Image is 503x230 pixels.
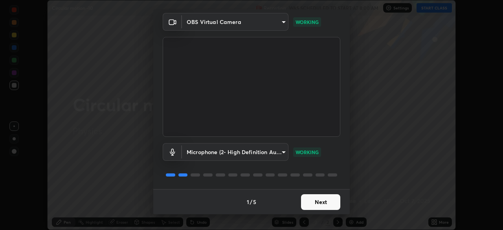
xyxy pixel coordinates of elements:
div: OBS Virtual Camera [182,143,288,161]
h4: 1 [247,198,249,206]
p: WORKING [296,18,319,26]
div: OBS Virtual Camera [182,13,288,31]
p: WORKING [296,149,319,156]
button: Next [301,194,340,210]
h4: / [250,198,252,206]
h4: 5 [253,198,256,206]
